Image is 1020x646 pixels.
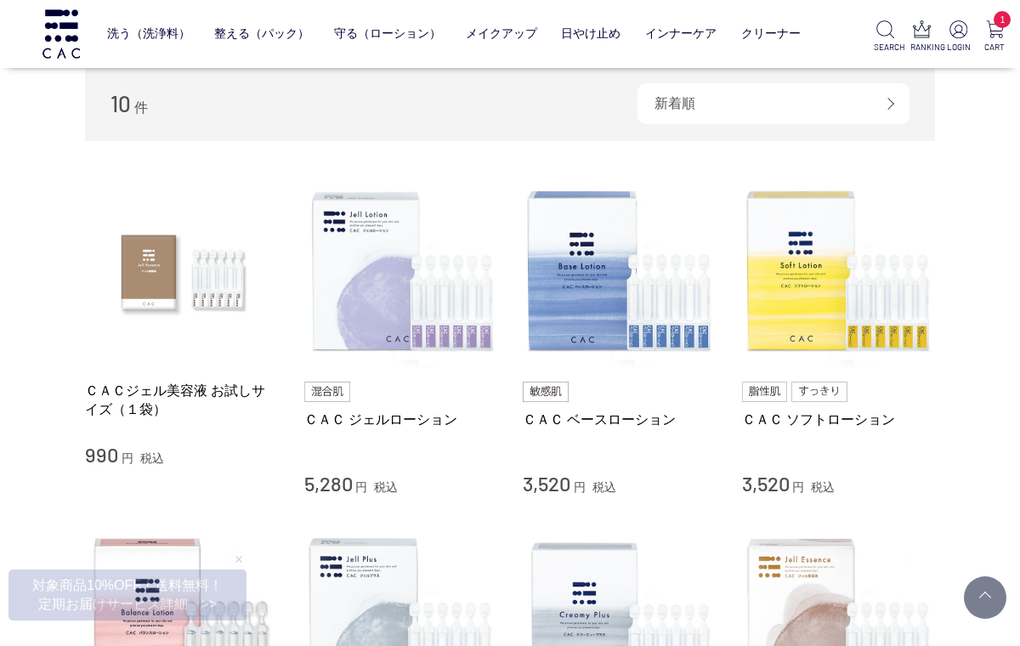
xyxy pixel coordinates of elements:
img: すっきり [791,382,847,402]
a: メイクアップ [466,14,537,54]
span: 円 [792,480,804,494]
span: 990 [85,442,118,467]
img: ＣＡＣ ベースローション [523,175,717,369]
p: RANKING [910,41,933,54]
span: 1 [994,11,1011,28]
p: SEARCH [874,41,897,54]
span: 円 [122,451,133,465]
img: ＣＡＣジェル美容液 お試しサイズ（１袋） [85,175,279,369]
p: LOGIN [947,41,970,54]
a: クリーナー [741,14,801,54]
a: SEARCH [874,20,897,54]
p: CART [983,41,1006,54]
a: ＣＡＣジェル美容液 お試しサイズ（１袋） [85,382,279,418]
a: 日やけ止め [561,14,620,54]
span: 3,520 [523,471,570,496]
a: 整える（パック） [214,14,309,54]
a: 守る（ローション） [334,14,441,54]
span: 5,280 [304,471,353,496]
span: 税込 [592,480,616,494]
img: 敏感肌 [523,382,569,402]
a: インナーケア [645,14,717,54]
a: ＣＡＣ ジェルローション [304,411,498,428]
a: RANKING [910,20,933,54]
span: 10 [110,90,131,116]
img: 混合肌 [304,382,350,402]
a: ＣＡＣ ベースローション [523,411,717,428]
img: ＣＡＣ ジェルローション [304,175,498,369]
img: 脂性肌 [742,382,787,402]
span: 件 [134,100,148,115]
div: 新着順 [637,83,909,124]
a: 洗う（洗浄料） [107,14,190,54]
span: 税込 [811,480,835,494]
span: 税込 [374,480,398,494]
a: LOGIN [947,20,970,54]
img: logo [40,9,82,58]
img: ＣＡＣ ソフトローション [742,175,936,369]
a: 1 CART [983,20,1006,54]
span: 円 [574,480,586,494]
span: 3,520 [742,471,790,496]
span: 円 [355,480,367,494]
span: 税込 [140,451,164,465]
a: ＣＡＣ ソフトローション [742,411,936,428]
